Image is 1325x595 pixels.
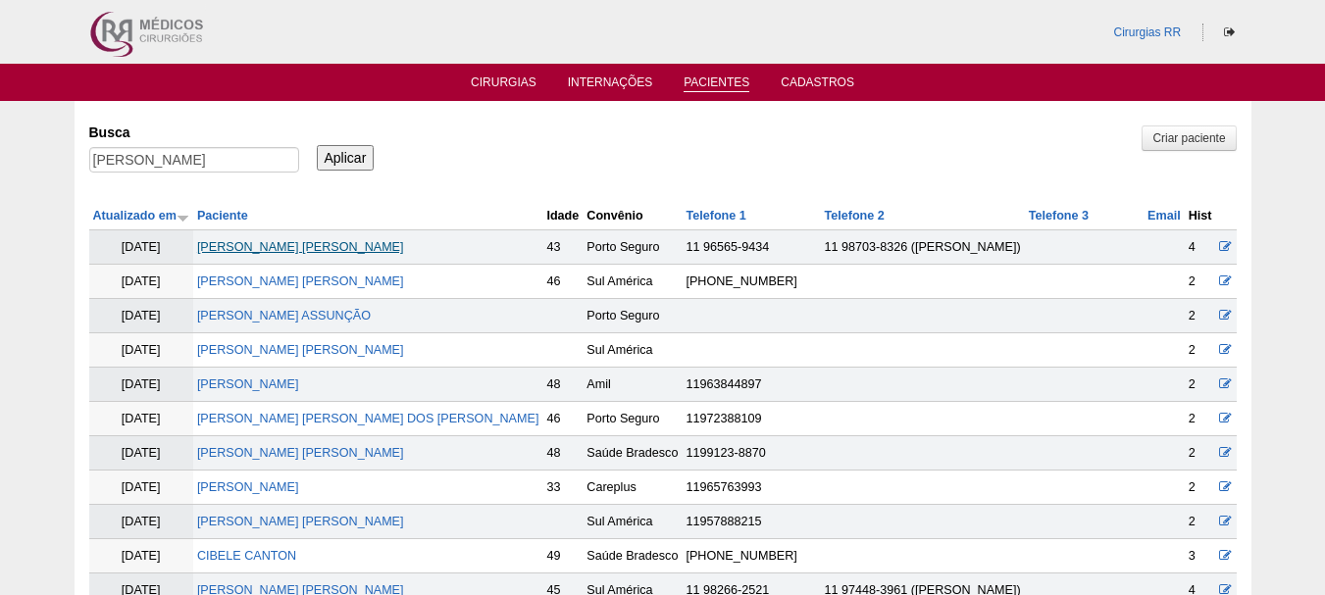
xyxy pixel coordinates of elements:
td: 1199123-8870 [682,436,820,471]
td: 2 [1185,402,1216,436]
td: [DATE] [89,539,193,573]
td: Sul América [583,505,682,539]
td: Sul América [583,333,682,368]
td: Careplus [583,471,682,505]
a: Email [1147,209,1181,223]
td: 43 [542,230,583,265]
td: [DATE] [89,265,193,299]
a: [PERSON_NAME] [197,377,299,391]
td: 2 [1185,299,1216,333]
td: 4 [1185,230,1216,265]
td: 2 [1185,265,1216,299]
a: [PERSON_NAME] [PERSON_NAME] [197,343,404,357]
a: [PERSON_NAME] ASSUNÇÃO [197,309,371,322]
td: 2 [1185,368,1216,402]
input: Aplicar [317,145,375,171]
th: Idade [542,202,583,230]
a: Telefone 2 [824,209,884,223]
a: Telefone 3 [1029,209,1089,223]
td: Porto Seguro [583,402,682,436]
td: [DATE] [89,299,193,333]
a: Atualizado em [93,209,189,223]
a: [PERSON_NAME] [197,480,299,494]
td: Saúde Bradesco [583,539,682,573]
td: Saúde Bradesco [583,436,682,471]
td: 49 [542,539,583,573]
a: CIBELE CANTON [197,549,296,563]
a: [PERSON_NAME] [PERSON_NAME] [197,240,404,254]
td: Amil [583,368,682,402]
i: Sair [1224,26,1235,38]
input: Digite os termos que você deseja procurar. [89,147,299,173]
a: Criar paciente [1142,125,1236,151]
a: Cirurgias [471,75,536,95]
td: 33 [542,471,583,505]
td: 2 [1185,471,1216,505]
td: 48 [542,436,583,471]
td: 11 96565-9434 [682,230,820,265]
td: 11 98703-8326 ([PERSON_NAME]) [820,230,1024,265]
td: 2 [1185,333,1216,368]
a: Pacientes [684,75,749,92]
a: Cirurgias RR [1113,25,1181,39]
td: 3 [1185,539,1216,573]
td: [DATE] [89,402,193,436]
td: [DATE] [89,436,193,471]
td: [DATE] [89,368,193,402]
a: [PERSON_NAME] [PERSON_NAME] DOS [PERSON_NAME] [197,412,539,425]
td: Porto Seguro [583,299,682,333]
td: Porto Seguro [583,230,682,265]
td: 48 [542,368,583,402]
td: [DATE] [89,505,193,539]
a: [PERSON_NAME] [PERSON_NAME] [197,446,404,460]
a: Paciente [197,209,248,223]
th: Convênio [583,202,682,230]
td: [DATE] [89,230,193,265]
td: 46 [542,265,583,299]
td: 11965763993 [682,471,820,505]
a: Internações [568,75,653,95]
img: ordem crescente [177,211,189,223]
td: [DATE] [89,471,193,505]
th: Hist [1185,202,1216,230]
label: Busca [89,123,299,142]
td: Sul América [583,265,682,299]
td: 2 [1185,436,1216,471]
td: 11963844897 [682,368,820,402]
td: 11972388109 [682,402,820,436]
td: 46 [542,402,583,436]
a: Telefone 1 [686,209,745,223]
a: [PERSON_NAME] [PERSON_NAME] [197,274,404,288]
td: [PHONE_NUMBER] [682,265,820,299]
td: 11957888215 [682,505,820,539]
a: Cadastros [781,75,854,95]
td: [DATE] [89,333,193,368]
td: 2 [1185,505,1216,539]
a: [PERSON_NAME] [PERSON_NAME] [197,515,404,528]
td: [PHONE_NUMBER] [682,539,820,573]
